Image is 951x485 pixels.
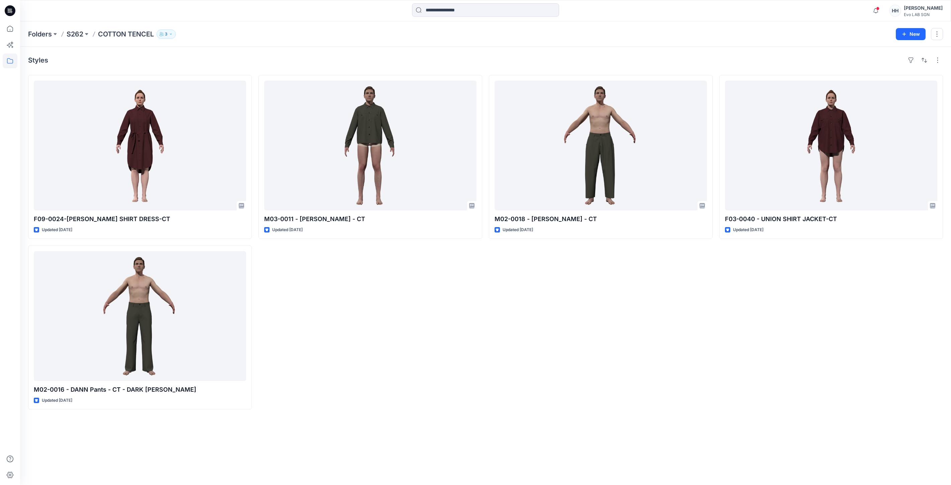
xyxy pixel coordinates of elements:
[733,226,763,233] p: Updated [DATE]
[42,226,72,233] p: Updated [DATE]
[503,226,533,233] p: Updated [DATE]
[28,29,52,39] a: Folders
[28,56,48,64] h4: Styles
[264,81,477,210] a: M03-0011 - PEDRO Overshirt - CT
[165,30,168,38] p: 3
[34,251,246,381] a: M02-0016 - DANN Pants - CT - DARK LODEN
[725,81,937,210] a: F03-0040 - UNION SHIRT JACKET-CT
[495,81,707,210] a: M02-0018 - DAVE Pants - CT
[34,214,246,224] p: F09-0024-[PERSON_NAME] SHIRT DRESS-CT
[272,226,303,233] p: Updated [DATE]
[904,12,943,17] div: Evo LAB SGN
[67,29,83,39] a: S262
[889,5,901,17] div: HH
[34,385,246,394] p: M02-0016 - DANN Pants - CT - DARK [PERSON_NAME]
[34,81,246,210] a: F09-0024-JEANIE SHIRT DRESS-CT
[42,397,72,404] p: Updated [DATE]
[896,28,926,40] button: New
[495,214,707,224] p: M02-0018 - [PERSON_NAME] - CT
[904,4,943,12] div: [PERSON_NAME]
[156,29,176,39] button: 3
[264,214,477,224] p: M03-0011 - [PERSON_NAME] - CT
[725,214,937,224] p: F03-0040 - UNION SHIRT JACKET-CT
[98,29,154,39] p: COTTON TENCEL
